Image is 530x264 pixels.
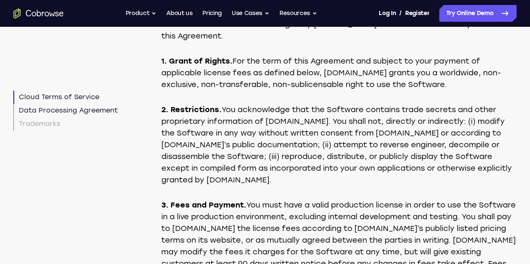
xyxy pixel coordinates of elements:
p: For the term of this Agreement and subject to your payment of applicable license fees as defined ... [161,55,517,90]
strong: 1. Grant of Rights. [161,56,233,66]
button: Use Cases [232,5,269,22]
a: Go to the home page [13,8,64,18]
button: Product [126,5,157,22]
button: Resources [279,5,317,22]
a: Trademarks [13,117,118,131]
a: Register [405,5,429,22]
span: / [399,8,402,18]
a: Try Online Demo [439,5,517,22]
a: Data Processing Agreement [13,104,118,117]
a: Pricing [202,5,222,22]
strong: 2. Restrictions. [161,105,222,114]
a: Log In [379,5,396,22]
a: About us [166,5,192,22]
a: Cloud Terms of Service [13,90,118,104]
p: You acknowledge that the Software contains trade secrets and other proprietary information of [DO... [161,104,517,186]
strong: 3. Fees and Payment. [161,200,246,210]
